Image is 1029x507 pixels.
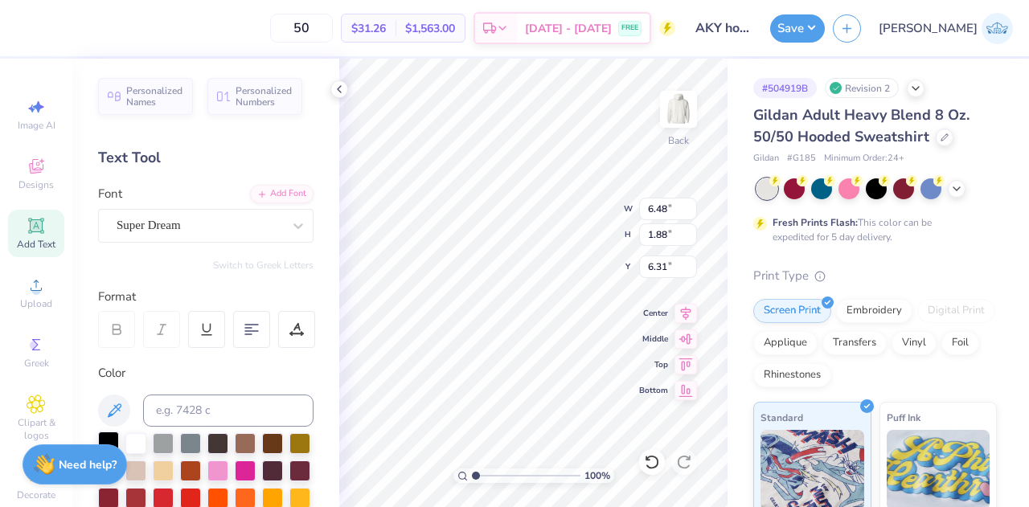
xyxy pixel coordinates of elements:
input: Untitled Design [683,12,762,44]
button: Switch to Greek Letters [213,259,314,272]
div: This color can be expedited for 5 day delivery. [773,215,970,244]
strong: Fresh Prints Flash: [773,216,858,229]
div: Text Tool [98,147,314,169]
span: Center [639,308,668,319]
span: Clipart & logos [8,416,64,442]
div: Format [98,288,315,306]
span: $31.26 [351,20,386,37]
label: Font [98,185,122,203]
span: Gildan Adult Heavy Blend 8 Oz. 50/50 Hooded Sweatshirt [753,105,970,146]
span: Standard [760,409,803,426]
span: Top [639,359,668,370]
span: [DATE] - [DATE] [525,20,612,37]
span: Greek [24,357,49,370]
span: [PERSON_NAME] [879,19,978,38]
span: Puff Ink [887,409,920,426]
span: Designs [18,178,54,191]
span: Personalized Numbers [236,85,293,108]
a: [PERSON_NAME] [879,13,1013,44]
span: Gildan [753,152,779,166]
div: Revision 2 [825,78,899,98]
span: # G185 [787,152,816,166]
span: Upload [20,297,52,310]
div: Back [668,133,689,148]
div: Vinyl [892,331,937,355]
span: FREE [621,22,638,34]
span: Minimum Order: 24 + [824,152,904,166]
div: Digital Print [917,299,995,323]
div: Embroidery [836,299,912,323]
div: Add Font [250,185,314,203]
div: Print Type [753,267,997,285]
div: Rhinestones [753,363,831,387]
div: Screen Print [753,299,831,323]
input: – – [270,14,333,43]
span: Middle [639,333,668,345]
strong: Need help? [59,457,117,472]
span: Bottom [639,385,668,396]
span: Image AI [18,119,55,132]
span: Add Text [17,238,55,251]
span: Decorate [17,489,55,501]
input: e.g. 7428 c [143,395,314,427]
span: $1,563.00 [405,20,455,37]
img: Back [662,93,695,125]
div: # 504919B [753,78,817,98]
div: Applique [753,331,818,355]
span: 100 % [584,468,610,483]
div: Color [98,364,314,382]
img: Janilyn Atanacio [982,13,1013,44]
div: Foil [941,331,979,355]
div: Transfers [822,331,887,355]
span: Personalized Names [126,85,183,108]
button: Save [770,14,825,43]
